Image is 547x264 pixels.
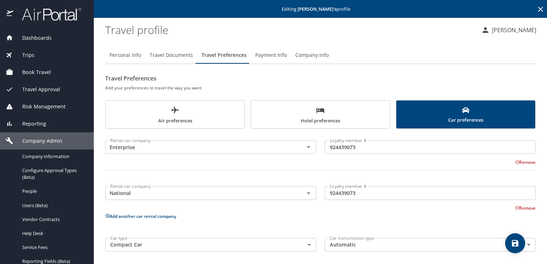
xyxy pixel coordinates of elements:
[6,7,14,21] img: icon-airportal.png
[105,19,475,41] h1: Travel profile
[13,85,60,93] span: Travel Approval
[304,188,314,198] button: Open
[505,233,525,253] button: save
[202,51,247,60] span: Travel Preferences
[22,216,85,223] span: Vendor Contracts
[295,51,329,60] span: Company Info
[110,51,141,60] span: Personal Info
[105,100,536,129] div: scrollable force tabs example
[105,73,536,84] h2: Travel Preferences
[107,142,293,152] input: Select a rental car company
[515,159,536,165] button: Remove
[13,34,52,42] span: Dashboards
[304,142,314,152] button: Open
[22,153,85,160] span: Company Information
[22,167,85,181] span: Configure Approval Types (Beta)
[515,205,536,211] button: Remove
[22,202,85,209] span: Users (Beta)
[110,106,240,125] span: Air preferences
[22,244,85,251] span: Service Fees
[107,188,293,197] input: Select a rental car company
[13,103,66,111] span: Risk Management
[13,120,46,128] span: Reporting
[105,47,536,64] div: Profile
[478,24,539,36] button: [PERSON_NAME]
[14,7,81,21] img: airportal-logo.png
[255,106,386,125] span: Hotel preferences
[13,68,51,76] span: Book Travel
[13,137,62,145] span: Company Admin
[13,51,34,59] span: Trips
[105,238,316,251] div: Compact Car
[490,26,536,34] p: [PERSON_NAME]
[255,51,287,60] span: Payment Info
[105,84,536,92] h6: Add your preferences to travel the way you want
[22,230,85,237] span: Help Desk
[401,107,531,124] span: Car preferences
[96,7,545,11] p: Editing profile
[105,213,176,219] button: Add another car rental company
[150,51,193,60] span: Travel Documents
[325,238,536,251] div: Automatic
[22,188,85,195] span: People
[297,6,337,12] strong: [PERSON_NAME] 's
